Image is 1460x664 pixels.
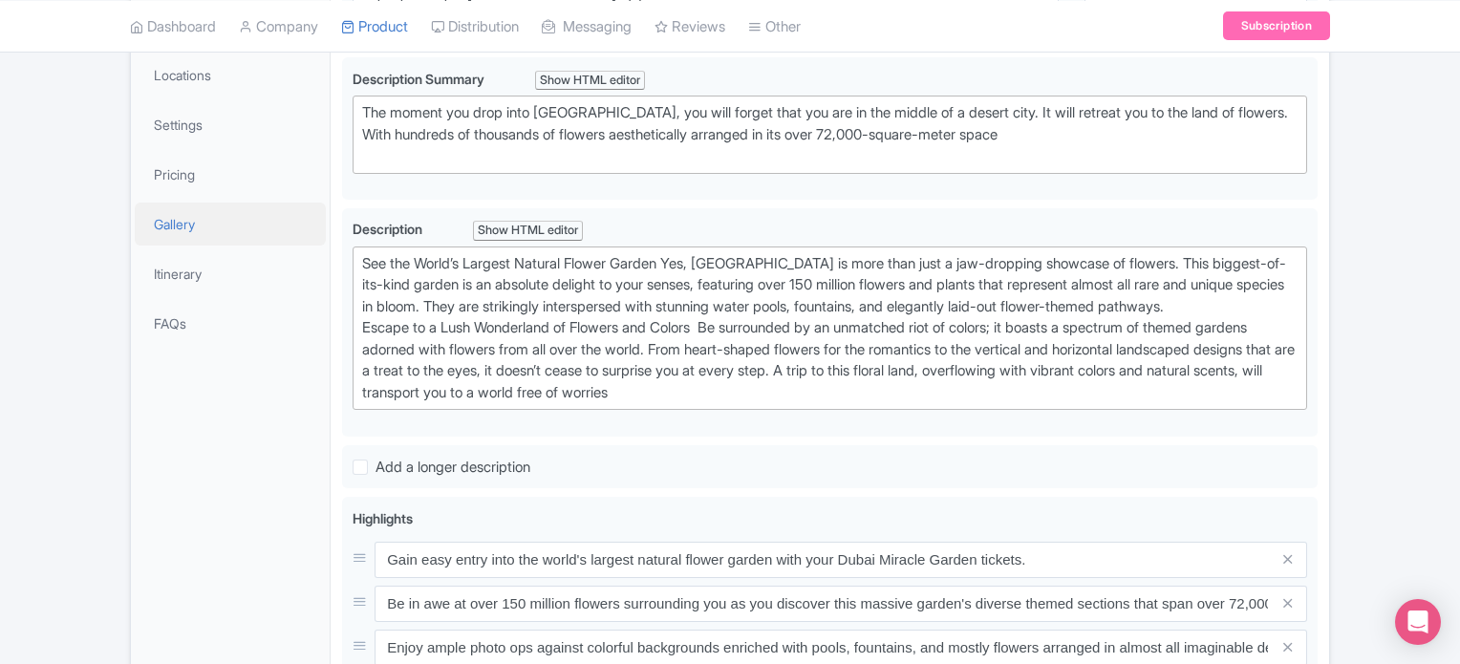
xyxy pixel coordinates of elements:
a: FAQs [135,302,326,345]
div: Open Intercom Messenger [1395,599,1441,645]
div: Show HTML editor [473,221,583,241]
a: Itinerary [135,252,326,295]
a: Settings [135,103,326,146]
div: The moment you drop into [GEOGRAPHIC_DATA], you will forget that you are in the middle of a deser... [362,102,1298,167]
a: Pricing [135,153,326,196]
span: Add a longer description [376,458,530,476]
a: Subscription [1223,11,1330,40]
a: Locations [135,54,326,96]
span: Highlights [353,510,413,526]
div: See the World’s Largest Natural Flower Garden Yes, [GEOGRAPHIC_DATA] is more than just a jaw-drop... [362,253,1298,404]
span: Description [353,221,425,237]
span: Description Summary [353,71,487,87]
div: Show HTML editor [535,71,645,91]
a: Gallery [135,203,326,246]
